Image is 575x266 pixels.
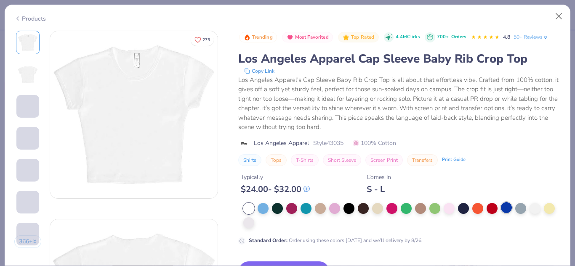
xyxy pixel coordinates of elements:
[202,38,210,42] span: 275
[514,33,548,41] a: 50+ Reviews
[287,34,293,41] img: Most Favorited sort
[343,34,349,41] img: Top Rated sort
[551,8,567,24] button: Close
[191,34,214,46] button: Like
[238,154,261,166] button: Shirts
[16,213,18,236] img: User generated content
[16,150,18,172] img: User generated content
[238,140,250,147] img: brand logo
[295,35,329,40] span: Most Favorited
[252,35,273,40] span: Trending
[313,139,343,147] span: Style 43035
[244,34,250,41] img: Trending sort
[367,173,391,182] div: Comes In
[367,184,391,195] div: S - L
[351,35,375,40] span: Top Rated
[18,32,38,53] img: Front
[323,154,361,166] button: Short Sleeve
[365,154,403,166] button: Screen Print
[18,64,38,84] img: Back
[503,34,510,40] span: 4.8
[14,235,42,248] button: 366+
[242,67,277,75] button: copy to clipboard
[16,118,18,140] img: User generated content
[266,154,287,166] button: Tops
[407,154,438,166] button: Transfers
[254,139,309,147] span: Los Angeles Apparel
[396,34,420,41] span: 4.4M Clicks
[437,34,466,41] div: 700+
[471,31,500,44] div: 4.8 Stars
[249,237,287,244] strong: Standard Order :
[239,32,277,43] button: Badge Button
[16,182,18,204] img: User generated content
[241,184,310,195] div: $ 24.00 - $ 32.00
[442,156,466,163] div: Print Guide
[238,51,561,67] div: Los Angeles Apparel Cap Sleeve Baby Rib Crop Top
[249,237,423,244] div: Order using these colors [DATE] and we’ll delivery by 8/26.
[451,34,466,40] span: Orders
[50,31,218,198] img: Front
[238,75,561,132] div: Los Angeles Apparel's Cap Sleeve Baby Rib Crop Top is all about that effortless vibe. Crafted fro...
[282,32,333,43] button: Badge Button
[353,139,396,147] span: 100% Cotton
[14,14,46,23] div: Products
[338,32,378,43] button: Badge Button
[291,154,319,166] button: T-Shirts
[241,173,310,182] div: Typically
